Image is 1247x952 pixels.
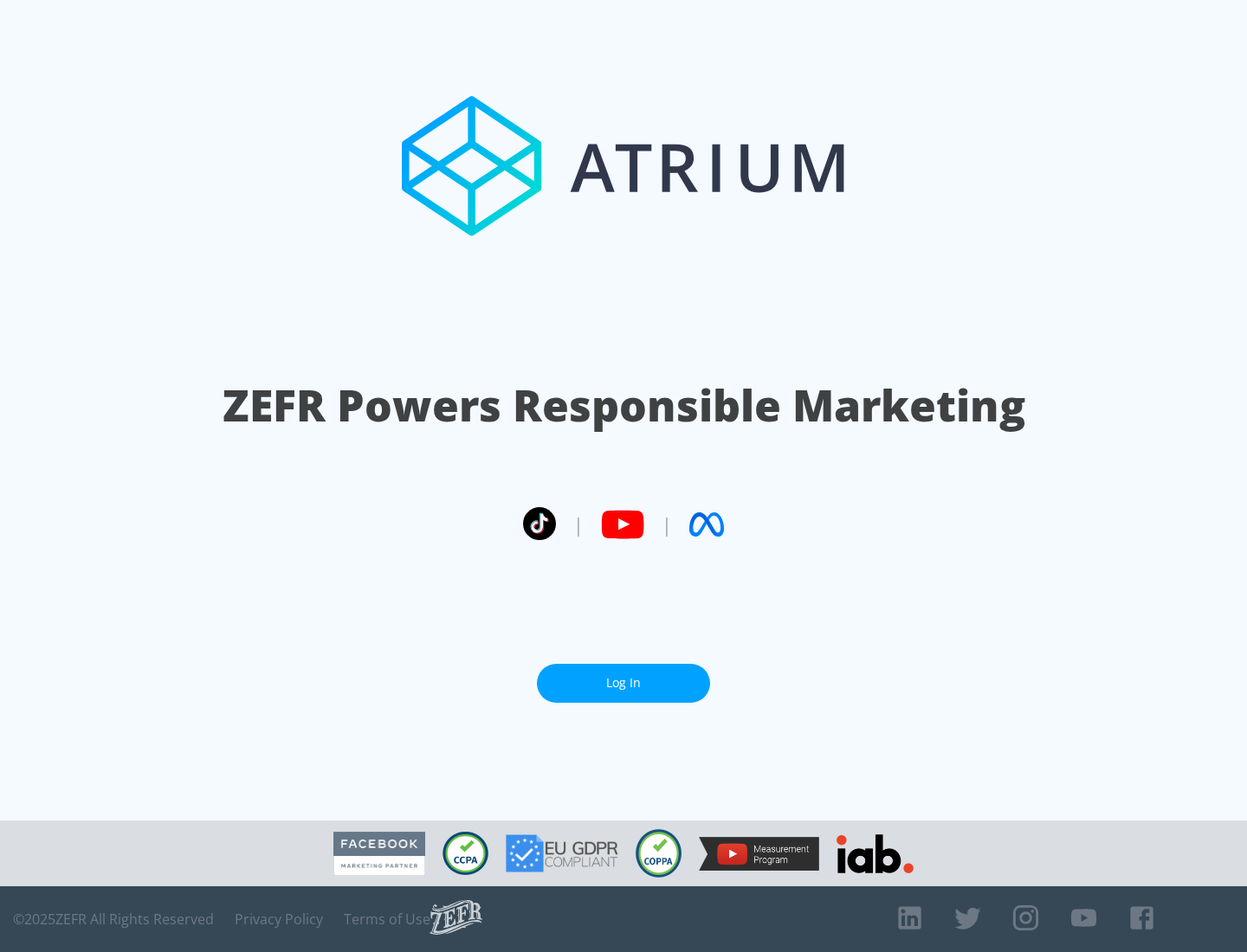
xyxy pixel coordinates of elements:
img: IAB [837,834,914,873]
img: GDPR Compliant [506,834,618,872]
a: Terms of Use [344,910,430,928]
a: Privacy Policy [235,910,323,928]
img: YouTube Measurement Program [699,837,819,871]
a: Log In [537,664,710,703]
img: Facebook Marketing Partner [333,832,425,876]
img: CCPA Compliant [443,832,488,875]
span: | [573,511,584,537]
span: | [662,511,672,537]
img: COPPA Compliant [636,829,682,878]
h1: ZEFR Powers Responsible Marketing [223,376,1025,435]
span: © 2025 ZEFR All Rights Reserved [13,910,214,928]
